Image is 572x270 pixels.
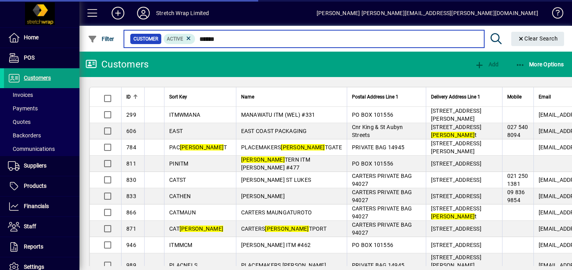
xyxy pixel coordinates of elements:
span: [STREET_ADDRESS] [431,242,481,248]
span: CATST [169,177,186,183]
a: Staff [4,217,79,237]
span: [STREET_ADDRESS] t [431,205,481,220]
span: 811 [126,160,136,167]
span: PO BOX 101556 [352,160,393,167]
span: Home [24,34,39,40]
span: Invoices [8,92,33,98]
span: PRIVATE BAG 14945 [352,144,404,150]
span: PLACNELS [169,262,197,268]
em: [PERSON_NAME] [180,144,224,150]
span: [STREET_ADDRESS] [431,226,481,232]
a: Products [4,176,79,196]
div: Mobile [507,93,529,101]
a: Knowledge Base [546,2,562,27]
span: 833 [126,193,136,199]
span: Filter [88,36,114,42]
a: Invoices [4,88,79,102]
span: 09 836 9854 [507,189,525,203]
span: 784 [126,144,136,150]
span: Delivery Address Line 1 [431,93,480,101]
span: 021 250 1381 [507,173,528,187]
span: CARTERS PRIVATE BAG 94027 [352,189,412,203]
a: Communications [4,142,79,156]
span: CATMAUN [169,209,196,216]
div: ID [126,93,139,101]
span: CARTERS MAUNGATUROTO [241,209,312,216]
span: PLACEMAKERS TGATE [241,144,342,150]
button: More Options [514,57,566,71]
span: Quotes [8,119,31,125]
div: [PERSON_NAME] [PERSON_NAME][EMAIL_ADDRESS][PERSON_NAME][DOMAIN_NAME] [317,7,538,19]
em: [PERSON_NAME] [431,132,475,138]
span: Mobile [507,93,522,101]
span: [STREET_ADDRESS] [431,193,481,199]
span: [PERSON_NAME] ITM #462 [241,242,311,248]
em: [PERSON_NAME] [281,144,325,150]
span: [STREET_ADDRESS] t [431,124,481,138]
span: [STREET_ADDRESS] [431,177,481,183]
span: [PERSON_NAME] ST LUKES [241,177,311,183]
span: CAT [169,226,223,232]
span: 866 [126,209,136,216]
mat-chip: Activation Status: Active [164,34,195,44]
span: [STREET_ADDRESS][PERSON_NAME] [431,108,481,122]
span: CATHEN [169,193,191,199]
a: Reports [4,237,79,257]
span: EAST [169,128,183,134]
span: [PERSON_NAME] [241,193,285,199]
span: [STREET_ADDRESS] [431,160,481,167]
em: [PERSON_NAME] [180,226,223,232]
span: PO BOX 101556 [352,112,393,118]
span: Suppliers [24,162,46,169]
a: Financials [4,197,79,216]
span: PLACEMAKERS [PERSON_NAME] [241,262,326,268]
span: 027 540 8094 [507,124,528,138]
span: CARTERS PRIVATE BAG 94027 [352,205,412,220]
span: ITMMCM [169,242,193,248]
span: 946 [126,242,136,248]
span: PO BOX 101556 [352,242,393,248]
span: Add [475,61,499,67]
em: [PERSON_NAME] [241,156,285,163]
span: Email [539,93,551,101]
span: PAC T [169,144,227,150]
span: 606 [126,128,136,134]
span: Staff [24,223,36,229]
button: Clear [511,32,564,46]
span: ITMWMANA [169,112,200,118]
button: Profile [131,6,156,20]
span: PINITM [169,160,189,167]
button: Add [105,6,131,20]
span: CARTERS PRIVATE BAG 94027 [352,222,412,236]
span: Customers [24,75,51,81]
span: CARTERS TPORT [241,226,327,232]
span: Settings [24,264,44,270]
span: Backorders [8,132,41,139]
span: Postal Address Line 1 [352,93,398,101]
button: Add [473,57,500,71]
span: Communications [8,146,55,152]
div: Customers [85,58,149,71]
span: Reports [24,243,43,250]
span: 299 [126,112,136,118]
a: Quotes [4,115,79,129]
span: TERN ITM [PERSON_NAME] #477 [241,156,310,171]
span: MANAWATU ITM (WEL) #331 [241,112,315,118]
div: Stretch Wrap Limited [156,7,209,19]
div: Name [241,93,342,101]
span: EAST COAST PACKAGING [241,128,307,134]
span: Payments [8,105,38,112]
span: Cnr King & St Aubyn Streets [352,124,403,138]
a: Home [4,28,79,48]
span: Name [241,93,254,101]
span: Customer [133,35,158,43]
span: POS [24,54,35,61]
button: Filter [86,32,116,46]
a: Backorders [4,129,79,142]
span: Sort Key [169,93,187,101]
a: Payments [4,102,79,115]
span: ID [126,93,131,101]
span: [STREET_ADDRESS][PERSON_NAME] [431,140,481,154]
span: Financials [24,203,49,209]
a: Suppliers [4,156,79,176]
